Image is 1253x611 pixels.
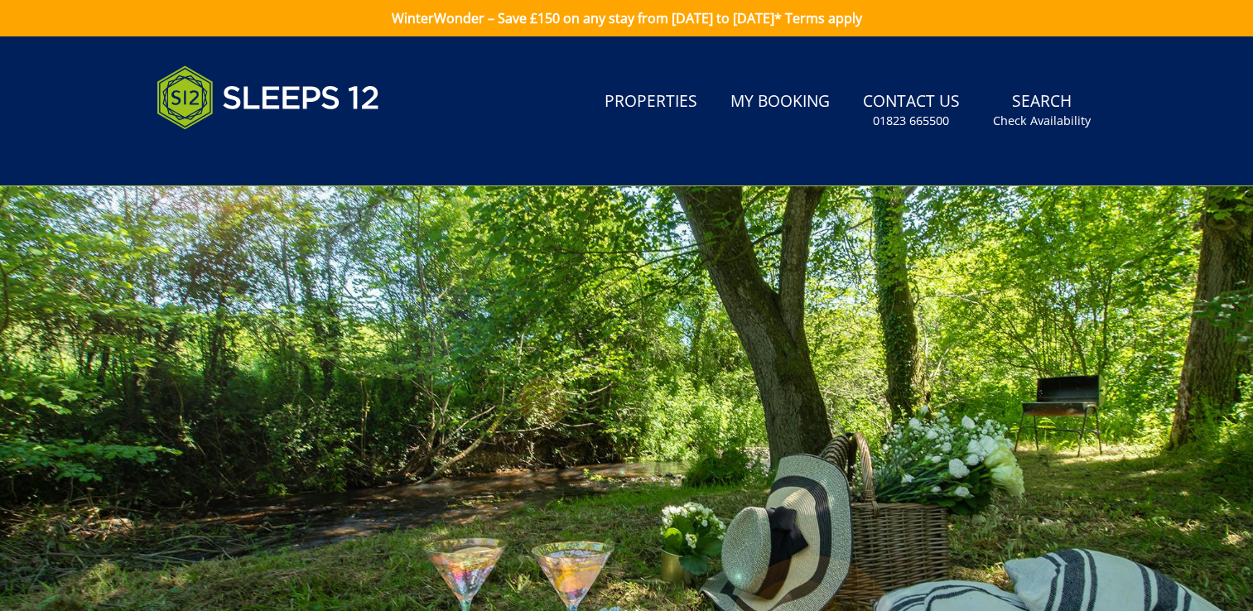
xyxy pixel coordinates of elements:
a: SearchCheck Availability [986,84,1097,137]
a: Properties [598,84,704,121]
a: My Booking [724,84,836,121]
iframe: Customer reviews powered by Trustpilot [148,149,322,163]
small: 01823 665500 [873,113,949,129]
small: Check Availability [993,113,1091,129]
a: Contact Us01823 665500 [856,84,966,137]
img: Sleeps 12 [157,56,380,139]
